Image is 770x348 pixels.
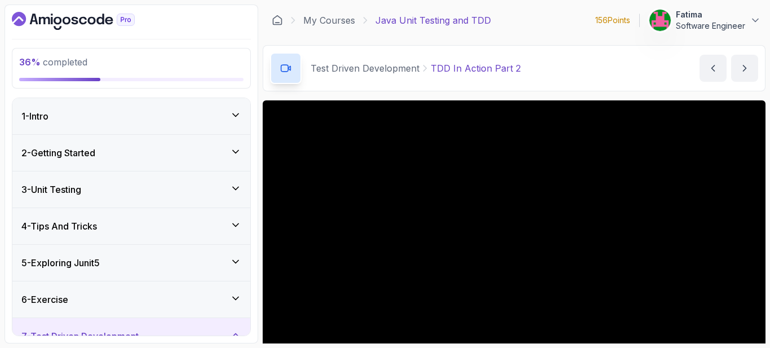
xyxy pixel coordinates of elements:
button: 4-Tips And Tricks [12,208,250,244]
h3: 2 - Getting Started [21,146,95,160]
h3: 6 - Exercise [21,293,68,306]
h3: 7 - Test Driven Development [21,329,139,343]
span: completed [19,56,87,68]
button: user profile imageFatimaSoftware Engineer [649,9,761,32]
a: Dashboard [272,15,283,26]
p: TDD In Action Part 2 [431,61,521,75]
button: 2-Getting Started [12,135,250,171]
iframe: chat widget [723,303,759,337]
h3: 3 - Unit Testing [21,183,81,196]
p: Test Driven Development [311,61,419,75]
button: 5-Exploring Junit5 [12,245,250,281]
p: Java Unit Testing and TDD [375,14,491,27]
p: 156 Points [595,15,630,26]
h3: 1 - Intro [21,109,48,123]
iframe: chat widget [556,99,759,297]
button: 6-Exercise [12,281,250,318]
p: Software Engineer [676,20,745,32]
p: Fatima [676,9,745,20]
a: My Courses [303,14,355,27]
span: 36 % [19,56,41,68]
h3: 4 - Tips And Tricks [21,219,97,233]
img: user profile image [649,10,671,31]
a: Dashboard [12,12,161,30]
button: previous content [700,55,727,82]
button: 1-Intro [12,98,250,134]
h3: 5 - Exploring Junit5 [21,256,100,270]
button: 3-Unit Testing [12,171,250,208]
button: next content [731,55,758,82]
